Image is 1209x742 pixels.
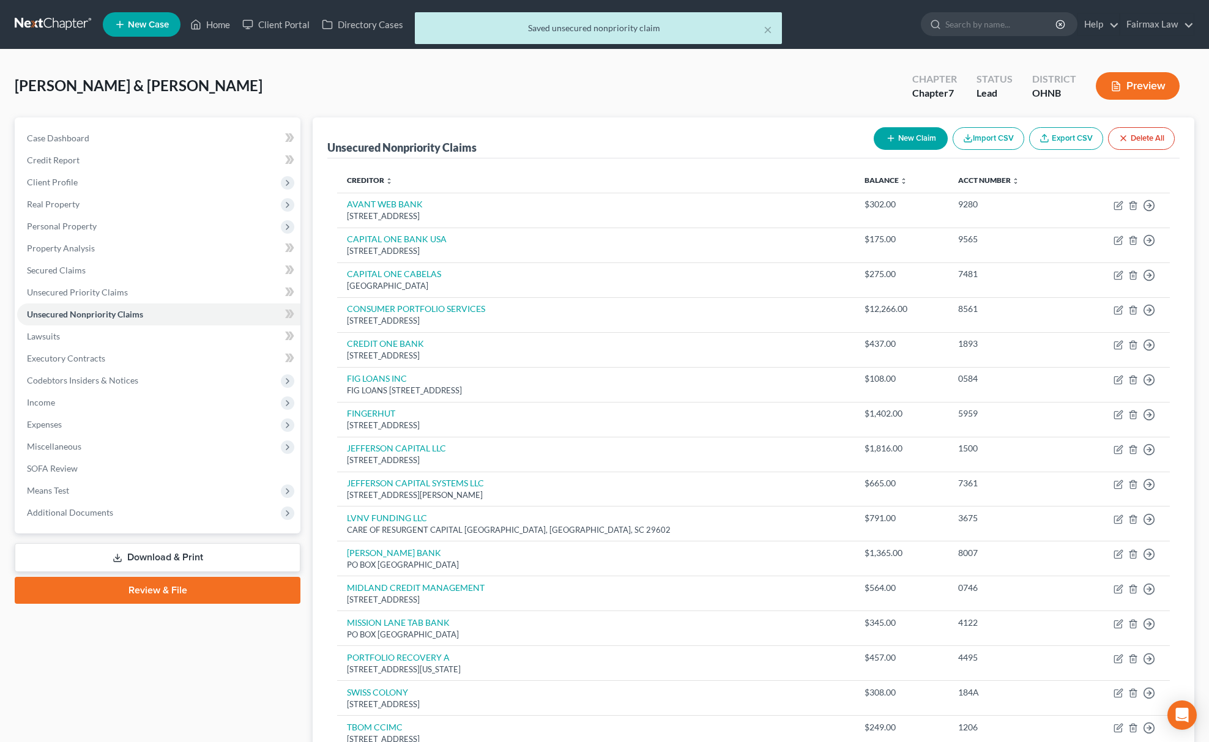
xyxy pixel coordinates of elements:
span: SOFA Review [27,463,78,473]
div: 0746 [958,582,1060,594]
div: Status [976,72,1013,86]
div: 4495 [958,651,1060,664]
span: Means Test [27,485,69,495]
a: Lawsuits [17,325,300,347]
a: Property Analysis [17,237,300,259]
span: Codebtors Insiders & Notices [27,375,138,385]
div: [STREET_ADDRESS][PERSON_NAME] [347,489,845,501]
span: Expenses [27,419,62,429]
a: Review & File [15,577,300,604]
span: Property Analysis [27,243,95,253]
span: 7 [948,87,954,98]
div: PO BOX [GEOGRAPHIC_DATA] [347,559,845,571]
div: $275.00 [865,268,939,280]
a: JEFFERSON CAPITAL SYSTEMS LLC [347,478,484,488]
span: Client Profile [27,177,78,187]
div: [STREET_ADDRESS] [347,350,845,362]
div: $1,365.00 [865,547,939,559]
a: Executory Contracts [17,347,300,369]
a: SOFA Review [17,458,300,480]
div: [STREET_ADDRESS] [347,245,845,257]
a: MIDLAND CREDIT MANAGEMENT [347,582,485,593]
div: $249.00 [865,721,939,733]
div: 5959 [958,407,1060,420]
div: [STREET_ADDRESS] [347,210,845,222]
a: Export CSV [1029,127,1103,150]
button: New Claim [874,127,948,150]
div: $1,816.00 [865,442,939,454]
div: $345.00 [865,617,939,629]
a: CAPITAL ONE BANK USA [347,234,447,244]
a: CAPITAL ONE CABELAS [347,269,441,279]
div: FIG LOANS [STREET_ADDRESS] [347,385,845,396]
a: Acct Number unfold_more [958,176,1019,185]
div: 8561 [958,303,1060,315]
div: [GEOGRAPHIC_DATA] [347,280,845,292]
div: $175.00 [865,233,939,245]
i: unfold_more [1012,177,1019,185]
span: Miscellaneous [27,441,81,451]
div: OHNB [1032,86,1076,100]
div: 1206 [958,721,1060,733]
span: Case Dashboard [27,133,89,143]
div: $308.00 [865,686,939,699]
a: CONSUMER PORTFOLIO SERVICES [347,303,485,314]
div: [STREET_ADDRESS] [347,454,845,466]
i: unfold_more [385,177,393,185]
button: Import CSV [953,127,1024,150]
div: [STREET_ADDRESS] [347,699,845,710]
div: $665.00 [865,477,939,489]
span: Unsecured Priority Claims [27,287,128,297]
a: LVNV FUNDING LLC [347,513,427,523]
a: Download & Print [15,543,300,572]
div: [STREET_ADDRESS] [347,315,845,327]
a: TBOM CCIMC [347,722,403,732]
div: 9565 [958,233,1060,245]
a: Unsecured Priority Claims [17,281,300,303]
div: Saved unsecured nonpriority claim [425,22,772,34]
div: [STREET_ADDRESS] [347,420,845,431]
a: FIG LOANS INC [347,373,407,384]
div: Unsecured Nonpriority Claims [327,140,477,155]
span: Real Property [27,199,80,209]
div: Chapter [912,86,957,100]
a: AVANT WEB BANK [347,199,423,209]
div: $437.00 [865,338,939,350]
a: PORTFOLIO RECOVERY A [347,652,450,662]
div: Chapter [912,72,957,86]
span: [PERSON_NAME] & [PERSON_NAME] [15,76,262,94]
a: [PERSON_NAME] BANK [347,547,441,558]
a: CREDIT ONE BANK [347,338,424,349]
button: Preview [1096,72,1180,100]
span: Secured Claims [27,265,86,275]
div: 4122 [958,617,1060,629]
div: $302.00 [865,198,939,210]
div: 8007 [958,547,1060,559]
div: $791.00 [865,512,939,524]
button: × [764,22,772,37]
a: Creditor unfold_more [347,176,393,185]
a: JEFFERSON CAPITAL LLC [347,443,446,453]
a: Credit Report [17,149,300,171]
div: 1893 [958,338,1060,350]
div: 7361 [958,477,1060,489]
div: PO BOX [GEOGRAPHIC_DATA] [347,629,845,640]
a: MISSION LANE TAB BANK [347,617,450,628]
button: Delete All [1108,127,1175,150]
div: $12,266.00 [865,303,939,315]
div: District [1032,72,1076,86]
div: Lead [976,86,1013,100]
div: $564.00 [865,582,939,594]
div: $108.00 [865,373,939,385]
div: $457.00 [865,651,939,664]
span: Income [27,397,55,407]
span: Unsecured Nonpriority Claims [27,309,143,319]
span: Credit Report [27,155,80,165]
div: 3675 [958,512,1060,524]
span: Personal Property [27,221,97,231]
span: Executory Contracts [27,353,105,363]
a: FINGERHUT [347,408,395,418]
span: Lawsuits [27,331,60,341]
a: Balance unfold_more [865,176,907,185]
div: [STREET_ADDRESS] [347,594,845,606]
